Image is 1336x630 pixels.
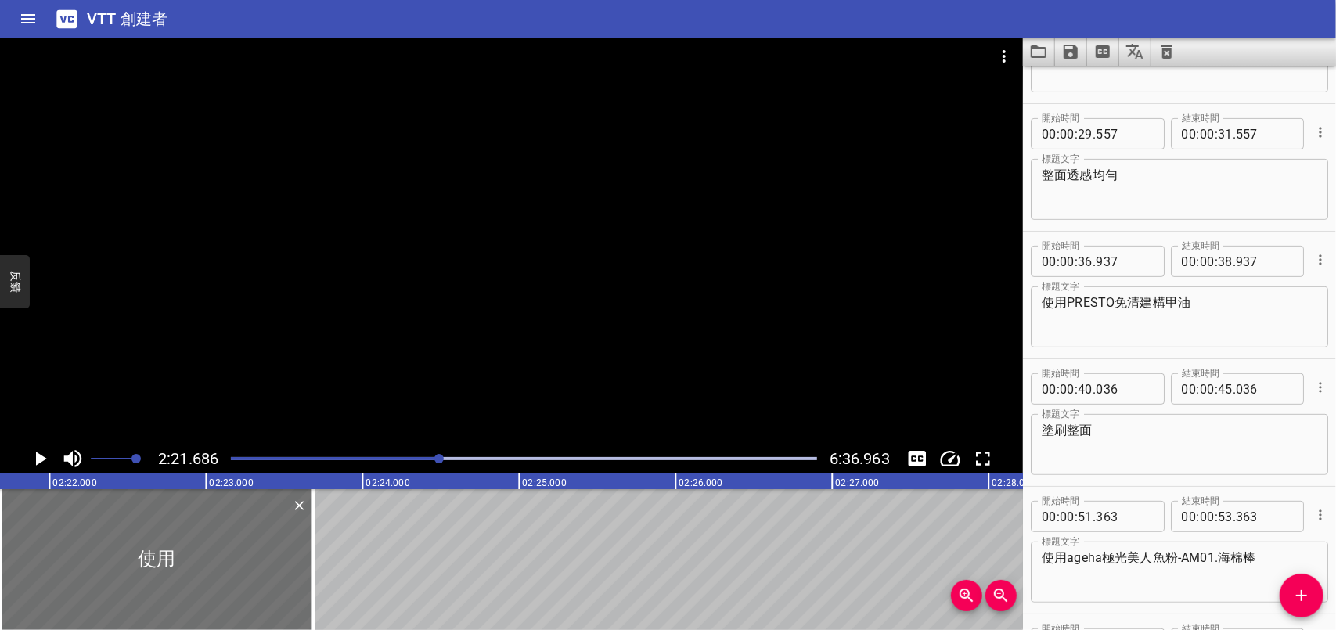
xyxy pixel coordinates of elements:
button: 放大 [951,580,982,611]
text: 02:26.000 [679,477,722,488]
svg: Translate captions [1125,42,1144,61]
button: 從檔案載入字幕 [1023,38,1055,66]
div: Cue Options [1310,367,1328,408]
button: 提示選項 [1310,505,1331,525]
textarea: 塗刷整面 [1042,423,1317,467]
input: 00 [1042,373,1057,405]
span: : [1057,501,1060,532]
div: 遊戲進度 [231,457,817,460]
input: 00 [1182,373,1197,405]
span: . [1233,246,1236,277]
button: 提示選項 [1310,377,1331,398]
input: 036 [1096,373,1153,405]
svg: Clear captions [1158,42,1176,61]
span: . [1233,373,1236,405]
span: : [1075,118,1078,149]
span: : [1215,501,1218,532]
button: 刪除 [289,495,309,516]
span: . [1233,118,1236,149]
span: : [1075,373,1078,405]
span: . [1233,501,1236,532]
span: : [1215,373,1218,405]
text: 02:24.000 [366,477,409,488]
button: 添加提示 [1280,574,1323,617]
text: 02:22.000 [52,477,96,488]
span: 2:21.686 [158,449,218,468]
input: 00 [1200,118,1215,149]
input: 036 [1236,373,1293,405]
text: 02:27.000 [835,477,879,488]
button: 縮小 [985,580,1017,611]
span: : [1075,246,1078,277]
input: 363 [1236,501,1293,532]
input: 00 [1042,501,1057,532]
button: 更改播放速度 [935,444,965,473]
button: 視頻選項 [985,38,1023,75]
input: 36 [1078,246,1093,277]
text: 02:23.000 [209,477,253,488]
input: 00 [1060,501,1075,532]
span: : [1197,373,1200,405]
input: 40 [1078,373,1093,405]
input: 363 [1096,501,1153,532]
span: : [1197,501,1200,532]
span: : [1215,246,1218,277]
input: 00 [1200,246,1215,277]
input: 937 [1236,246,1293,277]
input: 00 [1042,118,1057,149]
input: 557 [1096,118,1153,149]
input: 45 [1218,373,1233,405]
span: . [1093,246,1096,277]
input: 00 [1182,246,1197,277]
input: 38 [1218,246,1233,277]
button: 切換靜音 [58,444,88,473]
input: 00 [1182,118,1197,149]
button: 從視頻中提取字幕 [1087,38,1119,66]
span: : [1057,373,1060,405]
span: : [1075,501,1078,532]
span: . [1093,118,1096,149]
svg: Save captions to file [1061,42,1080,61]
button: 切換字幕 [902,444,932,473]
button: 翻譯字幕 [1119,38,1151,66]
text: 02:25.000 [522,477,566,488]
span: . [1093,373,1096,405]
span: : [1197,246,1200,277]
input: 00 [1200,373,1215,405]
button: 將字幕儲存至檔案 [1055,38,1087,66]
input: 51 [1078,501,1093,532]
span: . [1093,501,1096,532]
input: 00 [1060,246,1075,277]
input: 00 [1200,501,1215,532]
textarea: 使用PRESTO免清建構甲油 [1042,295,1317,340]
button: 提示選項 [1310,122,1331,142]
input: 00 [1042,246,1057,277]
button: 播放/暫停 [25,444,55,473]
span: : [1057,246,1060,277]
input: 31 [1218,118,1233,149]
input: 557 [1236,118,1293,149]
input: 29 [1078,118,1093,149]
span: : [1215,118,1218,149]
input: 937 [1096,246,1153,277]
span: : [1197,118,1200,149]
span: 6:36.963 [830,449,890,468]
button: 清除字幕 [1151,38,1183,66]
h6: VTT 創建者 [87,6,167,31]
input: 00 [1060,373,1075,405]
button: 切換全螢幕 [968,444,998,473]
div: Cue Options [1310,112,1328,153]
text: 02:28.000 [992,477,1035,488]
input: 53 [1218,501,1233,532]
div: Delete Cue [289,495,307,516]
span: 設定視訊音量 [131,454,141,463]
textarea: 整面透感均勻 [1042,167,1317,212]
input: 00 [1060,118,1075,149]
textarea: 使用ageha極光美人魚粉-AM01.海棉棒 [1042,550,1317,595]
button: 提示選項 [1310,250,1331,270]
span: : [1057,118,1060,149]
input: 00 [1182,501,1197,532]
